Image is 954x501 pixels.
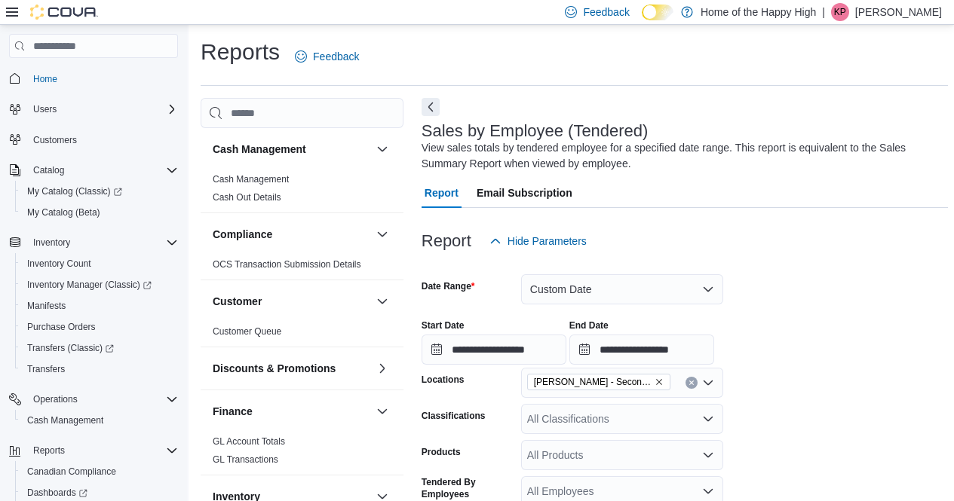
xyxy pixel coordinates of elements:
[21,411,178,429] span: Cash Management
[27,279,152,291] span: Inventory Manager (Classic)
[27,390,84,408] button: Operations
[21,339,178,357] span: Transfers (Classic)
[213,142,370,157] button: Cash Management
[213,294,370,309] button: Customer
[201,170,403,212] div: Cash Management
[702,413,714,425] button: Open list of options
[33,164,64,176] span: Catalog
[15,274,184,295] a: Inventory Manager (Classic)
[21,255,97,273] a: Inventory Count
[213,173,289,185] span: Cash Management
[213,436,285,447] a: GL Account Totals
[201,322,403,347] div: Customer
[15,316,184,338] button: Purchase Orders
[33,237,70,249] span: Inventory
[213,454,278,466] span: GL Transactions
[15,338,184,359] a: Transfers (Classic)
[3,232,184,253] button: Inventory
[213,192,281,203] a: Cash Out Details
[27,414,103,426] span: Cash Management
[422,374,465,386] label: Locations
[33,134,77,146] span: Customers
[213,404,253,419] h3: Finance
[21,463,122,481] a: Canadian Compliance
[15,410,184,431] button: Cash Management
[702,377,714,389] button: Open list of options
[15,359,184,380] button: Transfers
[15,253,184,274] button: Inventory Count
[30,5,98,20] img: Cova
[27,342,114,354] span: Transfers (Classic)
[834,3,846,21] span: KP
[289,41,365,72] a: Feedback
[822,3,825,21] p: |
[27,100,63,118] button: Users
[483,226,593,256] button: Hide Parameters
[425,178,459,208] span: Report
[21,276,158,294] a: Inventory Manager (Classic)
[27,206,100,218] span: My Catalog (Beta)
[569,335,714,365] input: Press the down key to open a popover containing a calendar.
[27,234,178,252] span: Inventory
[213,325,281,338] span: Customer Queue
[27,100,178,118] span: Users
[213,191,281,203] span: Cash Out Details
[21,318,178,336] span: Purchase Orders
[527,374,670,390] span: Warman - Second Ave - Prairie Records
[21,203,178,221] span: My Catalog (Beta)
[27,487,87,499] span: Dashboards
[15,461,184,482] button: Canadian Compliance
[686,377,698,389] button: Clear input
[3,160,184,181] button: Catalog
[27,363,65,375] span: Transfers
[27,234,76,252] button: Inventory
[33,73,57,85] span: Home
[508,234,587,249] span: Hide Parameters
[27,69,178,87] span: Home
[3,67,184,89] button: Home
[27,131,83,149] a: Customers
[569,319,609,331] label: End Date
[213,142,306,157] h3: Cash Management
[213,435,285,448] span: GL Account Totals
[21,297,178,315] span: Manifests
[422,280,475,292] label: Date Range
[213,326,281,337] a: Customer Queue
[313,49,359,64] span: Feedback
[201,255,403,280] div: Compliance
[21,297,72,315] a: Manifests
[21,339,120,357] a: Transfers (Classic)
[27,161,178,179] span: Catalog
[855,3,942,21] p: [PERSON_NAME]
[27,300,66,312] span: Manifests
[422,140,940,172] div: View sales totals by tendered employee for a specified date range. This report is equivalent to t...
[21,318,102,336] a: Purchase Orders
[422,335,566,365] input: Press the down key to open a popover containing a calendar.
[373,359,391,377] button: Discounts & Promotions
[213,258,361,270] span: OCS Transaction Submission Details
[3,129,184,151] button: Customers
[21,182,128,200] a: My Catalog (Classic)
[422,98,440,116] button: Next
[213,361,336,376] h3: Discounts & Promotions
[27,441,71,460] button: Reports
[422,319,465,331] label: Start Date
[213,227,272,242] h3: Compliance
[21,276,178,294] span: Inventory Manager (Classic)
[422,476,515,500] label: Tendered By Employees
[21,360,178,378] span: Transfers
[213,259,361,270] a: OCS Transaction Submission Details
[21,463,178,481] span: Canadian Compliance
[27,185,122,197] span: My Catalog (Classic)
[15,295,184,316] button: Manifests
[373,292,391,310] button: Customer
[213,294,262,309] h3: Customer
[213,404,370,419] button: Finance
[701,3,816,21] p: Home of the Happy High
[373,402,391,420] button: Finance
[21,411,109,429] a: Cash Management
[33,103,57,115] span: Users
[21,360,71,378] a: Transfers
[27,161,70,179] button: Catalog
